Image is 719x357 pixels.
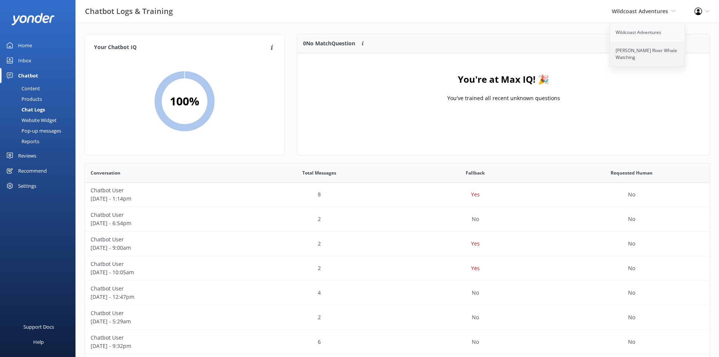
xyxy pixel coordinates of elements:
div: Settings [18,178,36,193]
p: Chatbot User [91,334,236,342]
p: Yes [471,190,480,199]
h2: 100 % [170,92,199,110]
p: Chatbot User [91,235,236,244]
span: Wildcoast Adventures [612,8,668,15]
p: You've trained all recent unknown questions [447,94,560,102]
span: Conversation [91,169,120,176]
img: yonder-white-logo.png [11,13,55,25]
p: No [628,264,635,272]
p: [DATE] - 6:54pm [91,219,236,227]
p: [DATE] - 9:32pm [91,342,236,350]
p: Chatbot User [91,309,236,317]
p: [DATE] - 10:05am [91,268,236,277]
p: No [472,313,479,321]
p: No [628,313,635,321]
a: Chat Logs [5,104,75,115]
div: Support Docs [23,319,54,334]
h4: You're at Max IQ! 🎉 [458,72,549,87]
div: Inbox [18,53,31,68]
a: Pop-up messages [5,125,75,136]
a: Website Widget [5,115,75,125]
p: No [628,289,635,297]
p: Chatbot User [91,284,236,293]
span: Fallback [466,169,485,176]
p: No [472,289,479,297]
p: Yes [471,240,480,248]
p: Yes [471,264,480,272]
a: Products [5,94,75,104]
a: [PERSON_NAME] River Whale Watching [610,42,685,66]
p: 4 [318,289,321,297]
div: Website Widget [5,115,57,125]
p: 2 [318,215,321,223]
div: row [85,182,710,207]
p: Chatbot User [91,186,236,195]
p: No [628,240,635,248]
p: No [628,338,635,346]
div: row [85,207,710,232]
div: row [85,330,710,354]
p: No [472,338,479,346]
div: Reviews [18,148,36,163]
p: 6 [318,338,321,346]
h4: Your Chatbot IQ [94,43,268,52]
div: Recommend [18,163,47,178]
div: row [85,232,710,256]
div: row [85,281,710,305]
p: 0 No Match Question [303,39,355,48]
a: Wildcoast Adventures [610,23,685,42]
div: Content [5,83,40,94]
p: 8 [318,190,321,199]
a: Content [5,83,75,94]
p: 2 [318,313,321,321]
div: row [85,305,710,330]
span: Requested Human [611,169,653,176]
div: grid [297,53,710,129]
p: [DATE] - 5:29am [91,317,236,326]
p: Chatbot User [91,211,236,219]
p: No [472,215,479,223]
p: [DATE] - 1:14pm [91,195,236,203]
p: 2 [318,264,321,272]
h3: Chatbot Logs & Training [85,5,173,17]
div: Help [33,334,44,349]
div: Home [18,38,32,53]
div: Reports [5,136,39,147]
p: [DATE] - 12:47pm [91,293,236,301]
div: Chatbot [18,68,38,83]
div: Chat Logs [5,104,45,115]
a: Reports [5,136,75,147]
p: 2 [318,240,321,248]
p: No [628,190,635,199]
p: No [628,215,635,223]
div: row [85,256,710,281]
span: Total Messages [302,169,336,176]
p: Chatbot User [91,260,236,268]
div: Pop-up messages [5,125,61,136]
p: [DATE] - 9:00am [91,244,236,252]
div: Products [5,94,42,104]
